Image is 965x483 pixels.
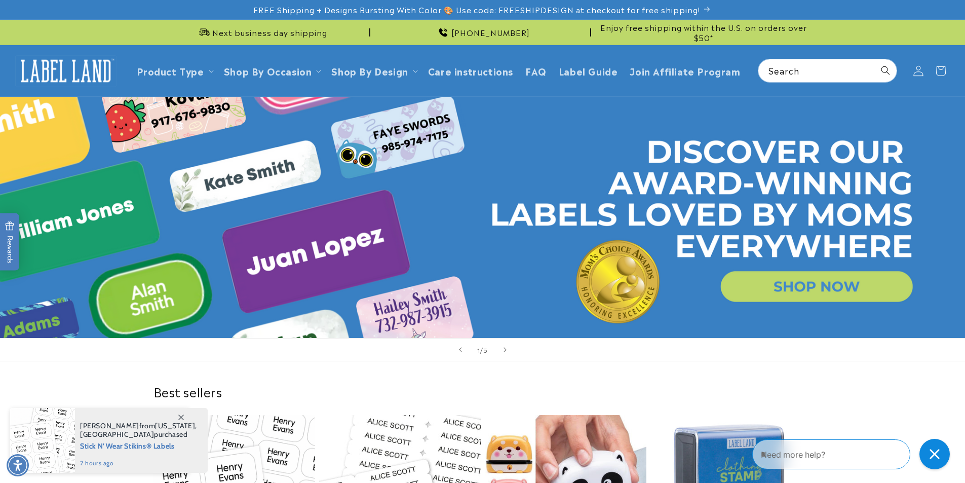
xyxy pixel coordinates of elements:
span: FAQ [525,65,547,77]
div: Announcement [374,20,591,45]
span: Shop By Occasion [224,65,312,77]
span: [PHONE_NUMBER] [451,27,530,38]
a: Product Type [137,64,204,78]
iframe: Gorgias Floating Chat [752,435,955,473]
button: Next slide [494,339,516,361]
span: 1 [477,345,480,355]
div: Announcement [595,20,812,45]
a: Label Land [12,51,121,90]
span: 2 hours ago [80,459,197,468]
span: Enjoy free shipping within the U.S. on orders over $50* [595,22,812,42]
span: Stick N' Wear Stikins® Labels [80,439,197,452]
span: [US_STATE] [155,421,195,430]
button: Search [874,59,897,82]
span: Join Affiliate Program [630,65,740,77]
span: Care instructions [428,65,513,77]
a: FAQ [519,59,553,83]
a: Care instructions [422,59,519,83]
span: FREE Shipping + Designs Bursting With Color 🎨 Use code: FREESHIPDESIGN at checkout for free shipp... [253,5,700,15]
div: Accessibility Menu [7,454,29,476]
span: from , purchased [80,422,197,439]
summary: Product Type [131,59,218,83]
span: Next business day shipping [212,27,327,38]
summary: Shop By Design [325,59,421,83]
a: Join Affiliate Program [624,59,746,83]
span: / [480,345,483,355]
div: Announcement [153,20,370,45]
img: Label Land [15,55,117,87]
a: Label Guide [553,59,624,83]
span: [PERSON_NAME] [80,421,139,430]
a: Shop By Design [331,64,408,78]
span: Rewards [5,221,15,263]
summary: Shop By Occasion [218,59,326,83]
h2: Best sellers [153,384,812,399]
button: Previous slide [449,339,472,361]
span: [GEOGRAPHIC_DATA] [80,430,154,439]
span: Label Guide [559,65,618,77]
span: 5 [483,345,488,355]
